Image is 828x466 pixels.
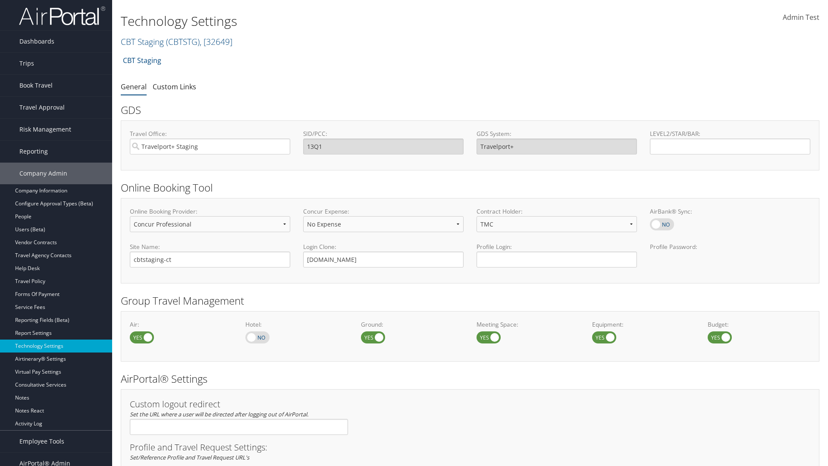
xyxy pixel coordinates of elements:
h3: Profile and Travel Request Settings: [130,443,810,452]
h1: Technology Settings [121,12,586,30]
h2: Group Travel Management [121,293,819,308]
a: General [121,82,147,91]
span: , [ 32649 ] [200,36,232,47]
h2: GDS [121,103,813,117]
span: Admin Test [783,13,819,22]
span: Book Travel [19,75,53,96]
label: Equipment: [592,320,695,329]
label: Hotel: [245,320,348,329]
a: CBT Staging [123,52,161,69]
img: airportal-logo.png [19,6,105,26]
em: Set/Reference Profile and Travel Request URL's [130,453,249,461]
label: AirBank® Sync [650,218,674,230]
label: Online Booking Provider: [130,207,290,216]
span: Risk Management [19,119,71,140]
span: Reporting [19,141,48,162]
label: GDS System: [477,129,637,138]
label: Air: [130,320,232,329]
label: Ground: [361,320,464,329]
label: Contract Holder: [477,207,637,216]
a: Custom Links [153,82,196,91]
label: LEVEL2/STAR/BAR: [650,129,810,138]
label: Meeting Space: [477,320,579,329]
label: Site Name: [130,242,290,251]
span: Trips [19,53,34,74]
h2: Online Booking Tool [121,180,819,195]
label: SID/PCC: [303,129,464,138]
h3: Custom logout redirect [130,400,348,409]
label: Login Clone: [303,242,464,251]
label: Travel Office: [130,129,290,138]
span: Company Admin [19,163,67,184]
label: Budget: [708,320,810,329]
label: Concur Expense: [303,207,464,216]
span: Dashboards [19,31,54,52]
a: Admin Test [783,4,819,31]
span: ( CBTSTG ) [166,36,200,47]
label: AirBank® Sync: [650,207,810,216]
label: Profile Login: [477,242,637,267]
em: Set the URL where a user will be directed after logging out of AirPortal. [130,410,308,418]
input: Profile Login: [477,252,637,268]
span: Employee Tools [19,431,64,452]
label: Profile Password: [650,242,810,267]
span: Travel Approval [19,97,65,118]
h2: AirPortal® Settings [121,372,819,386]
a: CBT Staging [121,36,232,47]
